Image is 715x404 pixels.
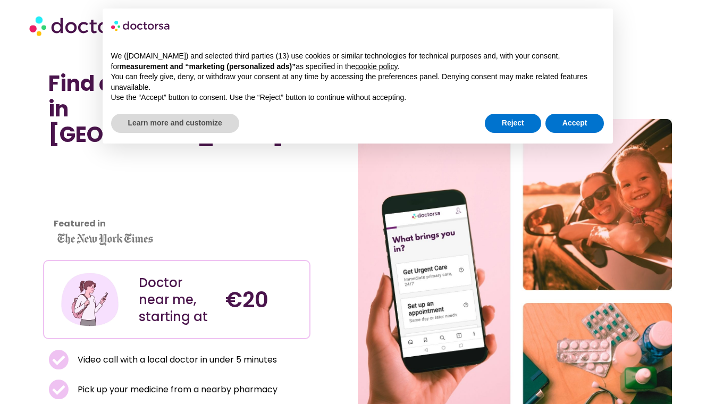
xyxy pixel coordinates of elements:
[111,92,604,103] p: Use the “Accept” button to consent. Use the “Reject” button to continue without accepting.
[54,217,106,230] strong: Featured in
[485,114,541,133] button: Reject
[120,62,296,71] strong: measurement and “marketing (personalized ads)”
[75,382,277,397] span: Pick up your medicine from a nearby pharmacy
[225,287,301,313] h4: €20
[111,72,604,92] p: You can freely give, deny, or withdraw your consent at any time by accessing the preferences pane...
[111,51,604,72] p: We ([DOMAIN_NAME]) and selected third parties (13) use cookies or similar technologies for techni...
[48,158,144,238] iframe: Customer reviews powered by Trustpilot
[48,71,305,147] h1: Find a Doctor Near Me in [GEOGRAPHIC_DATA]
[111,114,239,133] button: Learn more and customize
[355,62,397,71] a: cookie policy
[75,352,277,367] span: Video call with a local doctor in under 5 minutes
[111,17,171,34] img: logo
[60,269,120,330] img: Illustration depicting a young woman in a casual outfit, engaged with her smartphone. She has a p...
[139,274,215,325] div: Doctor near me, starting at
[545,114,604,133] button: Accept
